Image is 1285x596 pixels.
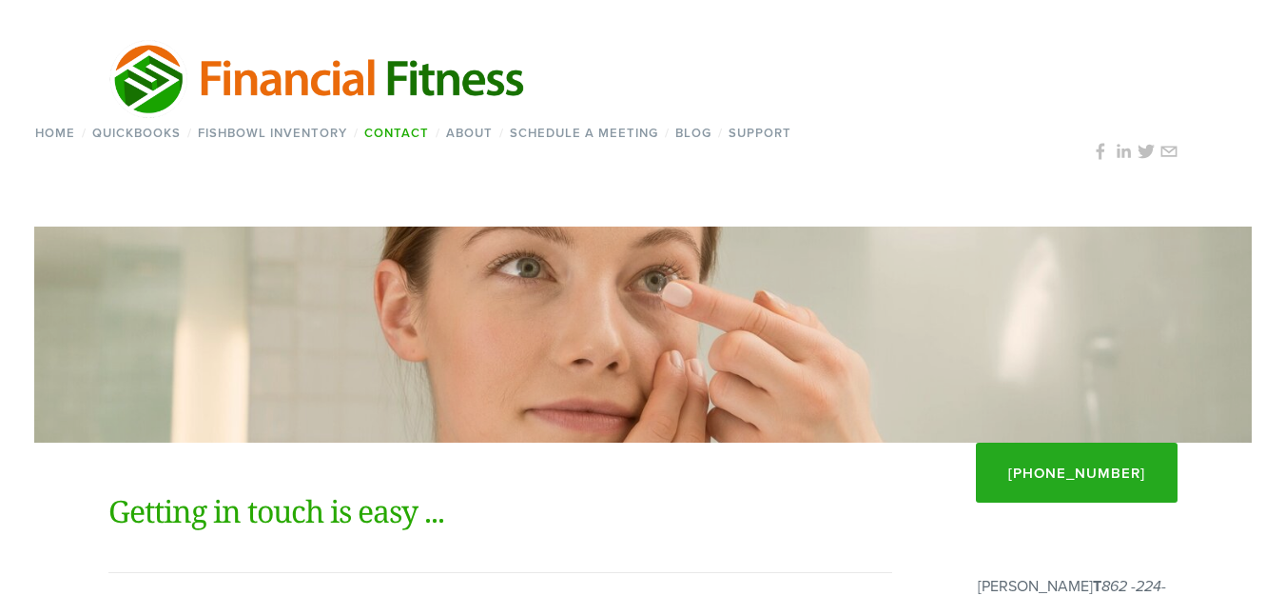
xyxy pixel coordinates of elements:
[665,124,670,142] span: /
[108,311,1178,358] h1: Contact
[723,119,798,147] a: Support
[192,119,354,147] a: Fishbowl Inventory
[354,124,359,142] span: /
[670,119,718,147] a: Blog
[499,124,504,142] span: /
[108,488,892,534] h1: Getting in touch is easy ...
[718,124,723,142] span: /
[440,119,499,147] a: About
[108,37,529,119] img: Financial Fitness Consulting
[504,119,665,147] a: Schedule a Meeting
[976,443,1178,503] a: [PHONE_NUMBER]
[436,124,440,142] span: /
[187,124,192,142] span: /
[29,119,82,147] a: Home
[87,119,187,147] a: QuickBooks
[359,119,436,147] a: Contact
[82,124,87,142] span: /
